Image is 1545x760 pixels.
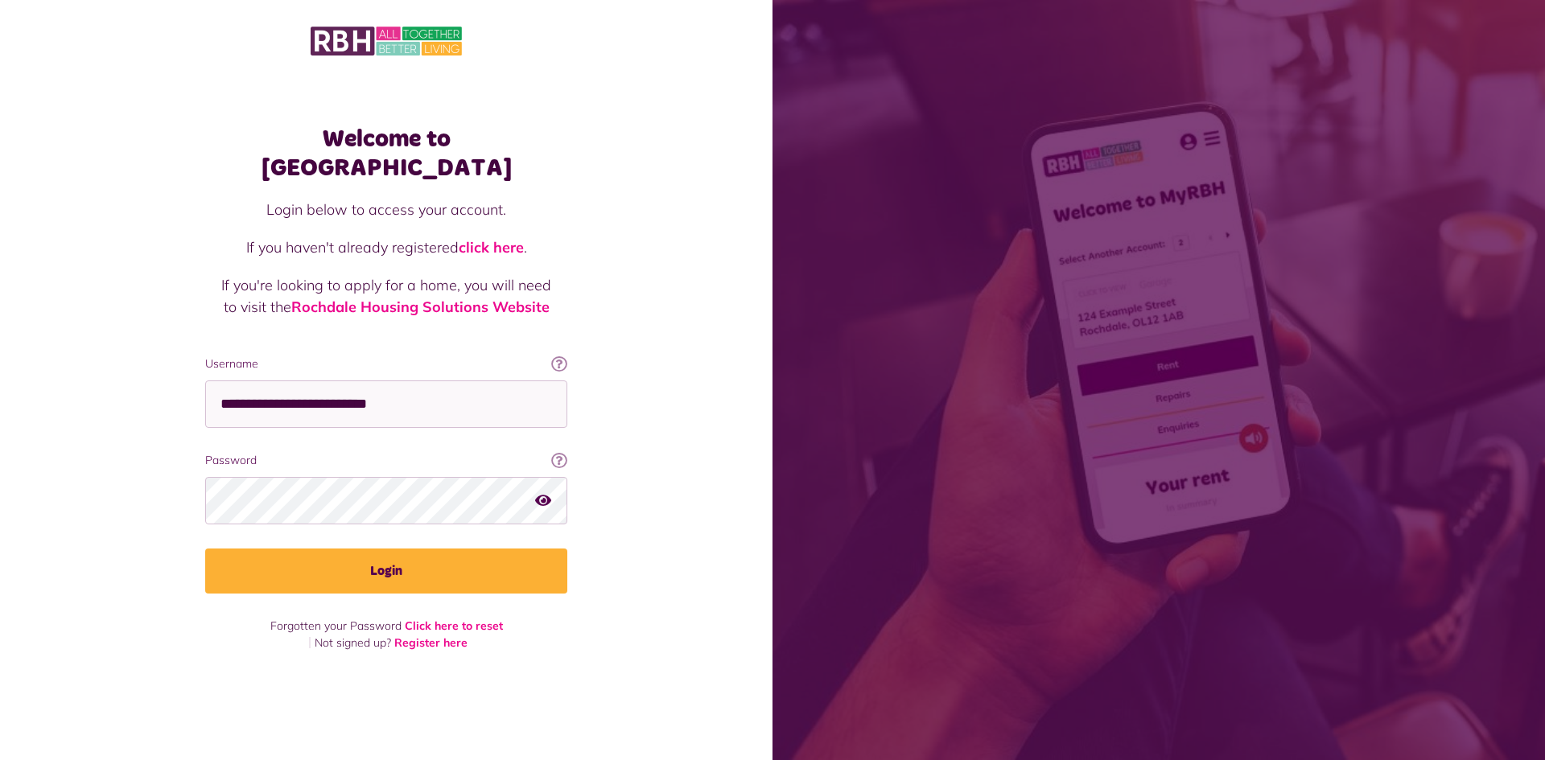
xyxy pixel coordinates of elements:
[205,355,567,372] label: Username
[270,618,402,633] span: Forgotten your Password
[311,24,462,58] img: MyRBH
[221,199,551,220] p: Login below to access your account.
[405,618,503,633] a: Click here to reset
[205,125,567,183] h1: Welcome to [GEOGRAPHIC_DATA]
[205,452,567,469] label: Password
[315,635,391,650] span: Not signed up?
[394,635,468,650] a: Register here
[459,238,524,257] a: click here
[221,274,551,318] p: If you're looking to apply for a home, you will need to visit the
[205,548,567,594] button: Login
[221,236,551,258] p: If you haven't already registered .
[291,298,550,316] a: Rochdale Housing Solutions Website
